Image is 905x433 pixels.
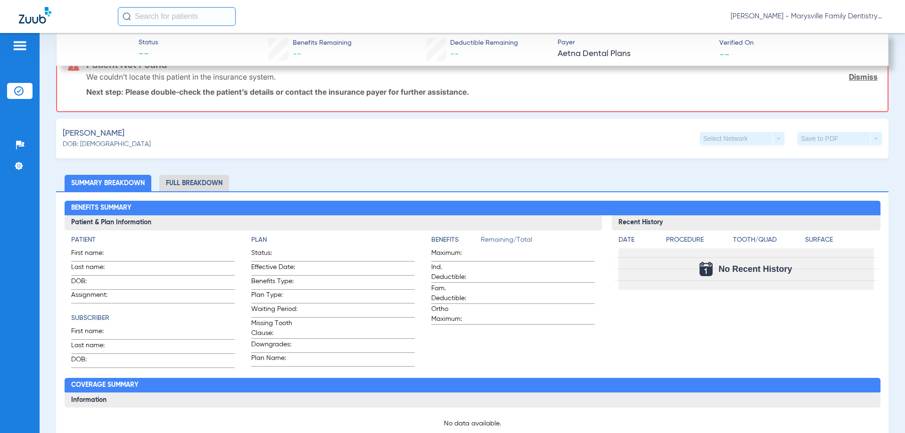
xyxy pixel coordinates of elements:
span: -- [450,50,459,58]
span: Waiting Period: [251,304,297,317]
h4: Subscriber [71,313,235,323]
span: Last name: [71,262,117,275]
input: Search for patients [118,7,236,26]
span: Benefits Remaining [293,38,352,48]
span: Aetna Dental Plans [558,48,711,60]
app-breakdown-title: Surface [805,235,874,248]
h3: Information [65,392,880,408]
img: hamburger-icon [12,40,27,51]
h4: Patient [71,235,235,245]
span: Effective Date: [251,262,297,275]
span: Payer [558,38,711,48]
span: Fam. Deductible: [431,284,477,303]
span: Missing Tooth Clause: [251,319,297,338]
img: Search Icon [123,12,131,21]
h4: Surface [805,235,874,245]
h3: Recent History [612,215,880,230]
span: -- [139,48,158,61]
iframe: Chat Widget [858,388,905,433]
span: Last name: [71,341,117,353]
p: We couldn’t locate this patient in the insurance system. [86,72,276,82]
span: Verified On [719,38,873,48]
span: DOB: [DEMOGRAPHIC_DATA] [63,139,151,149]
app-breakdown-title: Benefits [431,235,481,248]
h4: Plan [251,235,415,245]
h4: Benefits [431,235,481,245]
span: DOB: [71,277,117,289]
span: Deductible Remaining [450,38,518,48]
h3: Patient Not Found [86,60,878,69]
span: First name: [71,248,117,261]
app-breakdown-title: Date [618,235,658,248]
span: Assignment: [71,290,117,303]
span: Downgrades: [251,340,297,352]
span: -- [719,49,730,59]
a: Dismiss [849,72,878,82]
p: No data available. [71,419,874,428]
app-breakdown-title: Tooth/Quad [733,235,802,248]
span: [PERSON_NAME] - Marysville Family Dentistry [731,12,886,21]
img: Zuub Logo [19,7,51,24]
p: Next step: Please double-check the patient’s details or contact the insurance payer for further a... [86,87,878,97]
h3: Patient & Plan Information [65,215,602,230]
span: -- [293,50,301,58]
img: Calendar [699,262,713,276]
span: Status: [251,248,297,261]
span: [PERSON_NAME] [63,128,124,139]
span: Benefits Type: [251,277,297,289]
span: Ind. Deductible: [431,262,477,282]
h4: Date [618,235,658,245]
li: Full Breakdown [159,175,229,191]
span: Remaining/Total [481,235,595,248]
h2: Coverage Summary [65,378,880,393]
span: Plan Type: [251,290,297,303]
li: Summary Breakdown [65,175,151,191]
h2: Benefits Summary [65,201,880,216]
span: First name: [71,327,117,339]
span: No Recent History [718,264,792,274]
span: DOB: [71,355,117,368]
span: Status [139,38,158,48]
h4: Tooth/Quad [733,235,802,245]
app-breakdown-title: Procedure [666,235,730,248]
span: Ortho Maximum: [431,304,477,324]
span: Maximum: [431,248,477,261]
h4: Procedure [666,235,730,245]
span: Plan Name: [251,353,297,366]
